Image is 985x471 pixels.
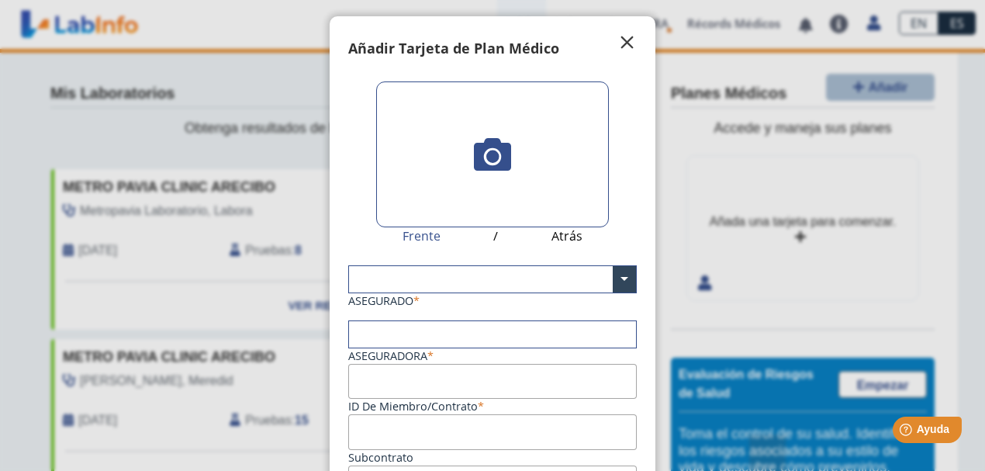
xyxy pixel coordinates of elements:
[551,227,582,246] span: Atrás
[348,399,484,414] label: ID de Miembro/Contrato
[847,410,968,454] iframe: Help widget launcher
[348,450,413,465] label: Subcontrato
[348,38,559,59] h4: Añadir Tarjeta de Plan Médico
[348,293,420,308] label: ASEGURADO
[618,33,637,52] span: 
[493,227,498,246] span: /
[403,227,441,246] span: Frente
[348,348,434,363] label: Aseguradora
[609,33,646,52] button: Close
